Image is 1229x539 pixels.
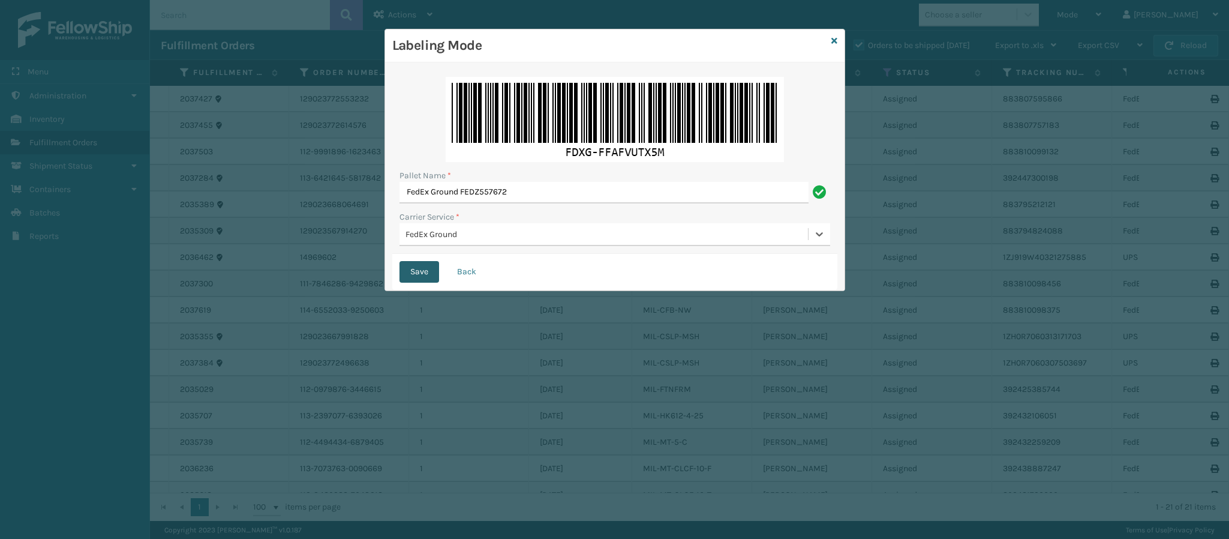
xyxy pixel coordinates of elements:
[446,261,487,283] button: Back
[446,77,784,162] img: AxZK5qs7AUOVAAAAAElFTkSuQmCC
[399,261,439,283] button: Save
[399,211,459,223] label: Carrier Service
[392,37,827,55] h3: Labeling Mode
[405,228,809,241] div: FedEx Ground
[399,169,451,182] label: Pallet Name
